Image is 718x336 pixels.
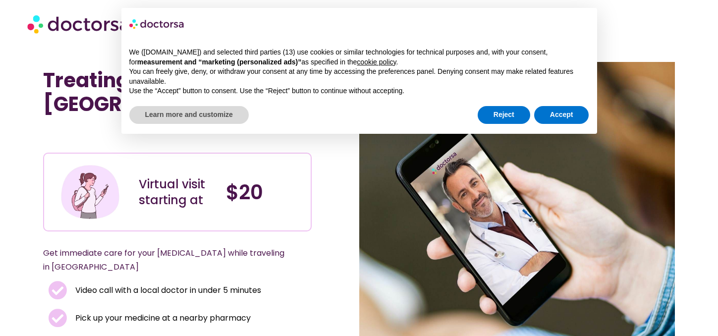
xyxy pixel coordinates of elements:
[139,176,216,208] div: Virtual visit starting at
[73,311,251,325] span: Pick up your medicine at a nearby pharmacy
[129,48,589,67] p: We ([DOMAIN_NAME]) and selected third parties (13) use cookies or similar technologies for techni...
[48,131,197,143] iframe: Customer reviews powered by Trustpilot
[534,106,589,124] button: Accept
[129,86,589,96] p: Use the “Accept” button to consent. Use the “Reject” button to continue without accepting.
[357,58,396,66] a: cookie policy
[59,161,121,223] img: Illustration depicting a young woman in a casual outfit, engaged with her smartphone. She has a p...
[129,106,249,124] button: Learn more and customize
[43,246,288,274] p: Get immediate care for your [MEDICAL_DATA] while traveling in [GEOGRAPHIC_DATA]
[73,283,261,297] span: Video call with a local doctor in under 5 minutes
[478,106,530,124] button: Reject
[129,16,185,32] img: logo
[137,58,301,66] strong: measurement and “marketing (personalized ads)”
[43,68,312,116] h1: Treating a UTI in [GEOGRAPHIC_DATA]
[226,180,303,204] h4: $20
[129,67,589,86] p: You can freely give, deny, or withdraw your consent at any time by accessing the preferences pane...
